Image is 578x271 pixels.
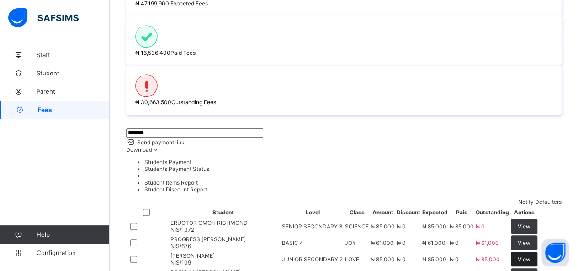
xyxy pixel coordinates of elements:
[135,49,170,56] span: ₦ 16,536,400
[8,8,79,27] img: safsims
[345,239,356,246] span: JOY
[171,99,216,106] span: Outstanding Fees
[37,231,109,238] span: Help
[476,223,485,230] span: ₦ 0
[422,239,445,246] span: ₦ 61,000
[144,186,562,193] li: dropdown-list-item-text-4
[476,256,500,263] span: ₦ 85,000
[282,256,343,263] span: JUNIOR SECONDARY 2
[422,207,448,218] th: Expected
[170,259,191,266] span: NIS/109
[282,223,343,230] span: SENIOR SECONDARY 3
[396,207,421,218] th: Discount
[170,49,196,56] span: Paid Fees
[397,239,406,246] span: ₦ 0
[510,207,538,218] th: Actions
[135,74,158,97] img: outstanding-1.146d663e52f09953f639664a84e30106.svg
[450,223,474,230] span: ₦ 85,000
[170,219,248,226] span: ERUOTOR OMOH RICHMOND
[397,223,406,230] span: ₦ 0
[541,239,569,266] button: Open asap
[518,198,562,205] span: Notify Defaulters
[371,239,394,246] span: ₦ 61,000
[37,249,109,256] span: Configuration
[518,223,530,230] span: View
[37,51,110,58] span: Staff
[170,226,194,233] span: NIS/1372
[518,256,530,263] span: View
[475,207,509,218] th: Outstanding
[397,256,406,263] span: ₦ 0
[371,223,395,230] span: ₦ 85,000
[518,239,530,246] span: View
[136,139,185,146] span: Send payment link
[449,207,474,218] th: Paid
[422,223,446,230] span: ₦ 85,000
[345,256,359,263] span: LOVE
[37,69,110,77] span: Student
[144,179,562,186] li: dropdown-list-item-text-3
[450,256,459,263] span: ₦ 0
[422,256,446,263] span: ₦ 85,000
[450,239,459,246] span: ₦ 0
[144,172,562,179] li: dropdown-list-item-undefined-2
[126,146,152,153] span: Download
[135,99,171,106] span: ₦ 30,663,500
[38,106,110,113] span: Fees
[370,207,395,218] th: Amount
[170,252,215,259] span: [PERSON_NAME]
[170,243,191,250] span: NIS/676
[37,88,110,95] span: Parent
[371,256,395,263] span: ₦ 85,000
[165,207,281,218] th: Student
[170,236,246,243] span: PROGRESS [PERSON_NAME]
[345,207,369,218] th: Class
[345,223,369,230] span: SCIENCE
[144,165,562,172] li: dropdown-list-item-paymentStatus-1
[144,159,562,165] li: dropdown-list-item-text-0
[476,239,499,246] span: ₦ 61,000
[281,207,344,218] th: Level
[282,239,303,246] span: BASIC 4
[135,25,158,48] img: paid-1.3eb1404cbcb1d3b736510a26bbfa3ccb.svg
